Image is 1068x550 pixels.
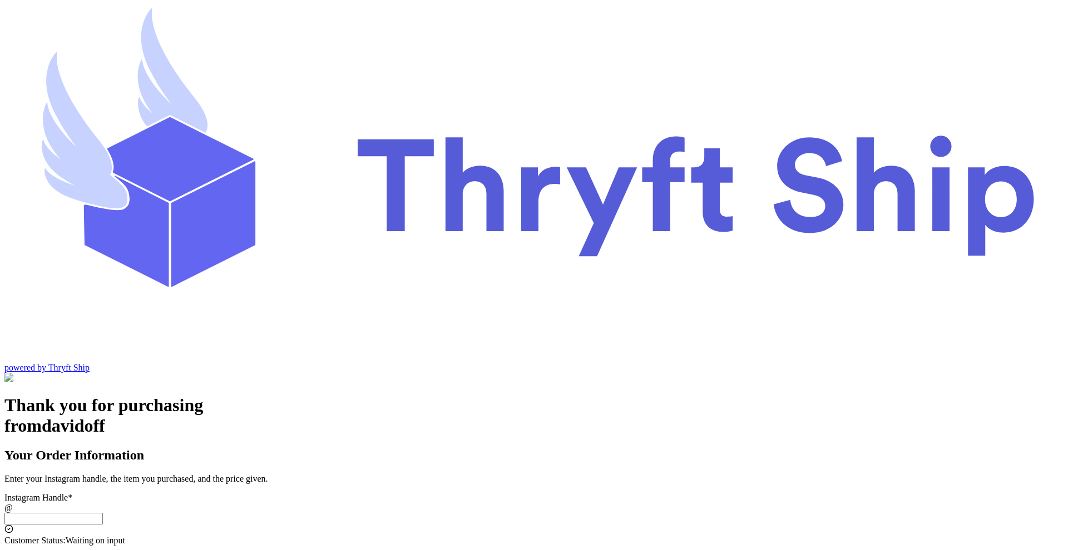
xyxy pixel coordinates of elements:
h2: Your Order Information [4,448,1064,463]
img: Customer Form Background [4,373,115,383]
div: @ [4,503,1064,513]
span: Customer Status: [4,536,66,545]
label: Instagram Handle [4,493,72,502]
span: davidoff [42,416,105,436]
h1: Thank you for purchasing from [4,395,1064,436]
a: powered by Thryft Ship [4,363,90,372]
span: Waiting on input [66,536,125,545]
p: Enter your Instagram handle, the item you purchased, and the price given. [4,474,1064,484]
